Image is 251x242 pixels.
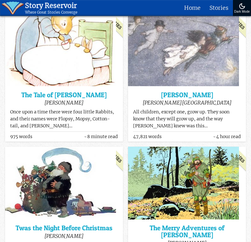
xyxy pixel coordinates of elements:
[133,135,162,139] span: 47,821 words
[2,2,24,15] img: icon of book with waver spilling out.
[234,10,250,14] div: Dark Mode
[5,14,116,86] img: The Tale of Peter Rabbit
[25,10,77,15] div: Where Great Stories Converge
[133,109,241,130] p: All children, except one, grow up. They soon know that they will grow up, and the way [PERSON_NAM...
[84,135,118,139] span: ~8 minute read
[10,109,118,130] p: Once upon a time there were four little Rabbits, and their names were Flopsy, Mopsy, Cotton-tail,...
[133,92,241,99] a: [PERSON_NAME]
[10,92,118,99] a: The Tale of [PERSON_NAME]
[213,135,241,139] span: ~4 hour read
[128,14,239,86] img: Peter Pan
[133,100,241,106] div: [PERSON_NAME][GEOGRAPHIC_DATA]
[10,225,118,232] a: Twas the Night Before Christmas
[128,147,239,220] img: The Merry Adventures of Robin Hood
[10,100,118,106] div: [PERSON_NAME]
[238,3,246,10] img: Turn On Dark Mode
[25,2,77,10] div: Story Reservoir
[133,225,241,239] a: The Merry Adventures of [PERSON_NAME]
[5,147,116,220] img: Twas the Night Before Christmas
[10,135,32,139] span: 975 words
[10,233,118,239] div: [PERSON_NAME]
